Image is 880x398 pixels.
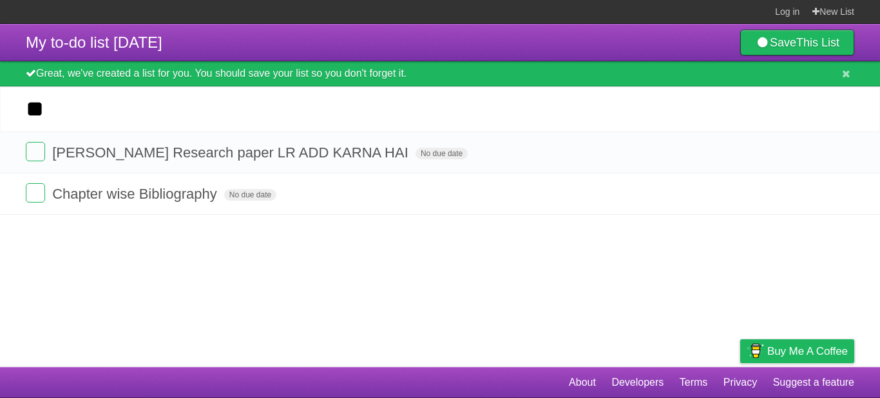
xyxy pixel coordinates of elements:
[52,144,412,161] span: [PERSON_NAME] Research paper LR ADD KARNA HAI
[740,30,854,55] a: SaveThis List
[224,189,276,201] span: No due date
[416,148,468,159] span: No due date
[26,183,45,203] label: Done
[796,36,839,49] b: This List
[611,370,664,395] a: Developers
[767,340,848,363] span: Buy me a coffee
[26,142,45,161] label: Done
[52,186,220,202] span: Chapter wise Bibliography
[26,34,162,51] span: My to-do list [DATE]
[747,340,764,362] img: Buy me a coffee
[569,370,596,395] a: About
[773,370,854,395] a: Suggest a feature
[723,370,757,395] a: Privacy
[680,370,708,395] a: Terms
[740,339,854,363] a: Buy me a coffee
